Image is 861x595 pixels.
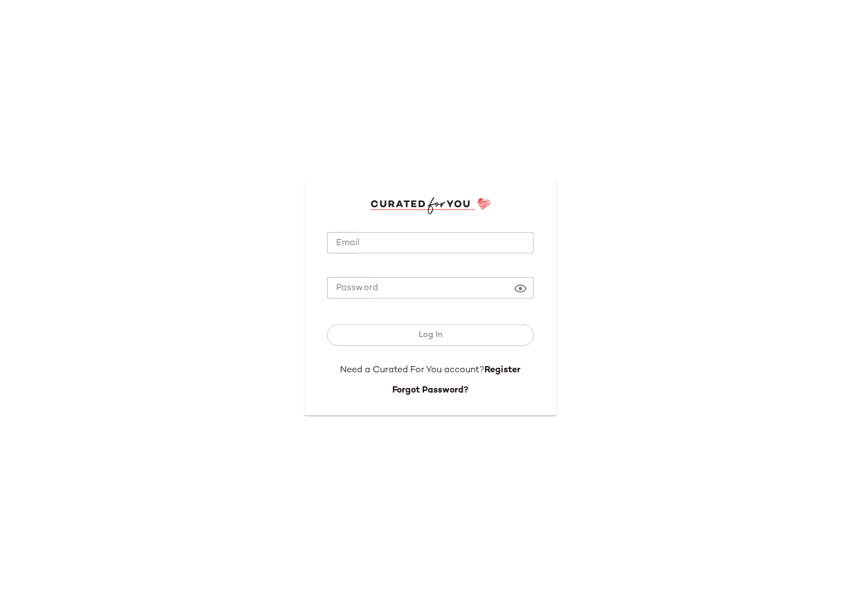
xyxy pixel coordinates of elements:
[341,366,485,375] span: Need a Curated For You account?
[485,366,521,375] a: Register
[327,324,534,346] button: Log In
[393,386,469,395] a: Forgot Password?
[370,197,491,214] img: cfy_login_logo.DGdB1djN.svg
[418,331,442,340] span: Log In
